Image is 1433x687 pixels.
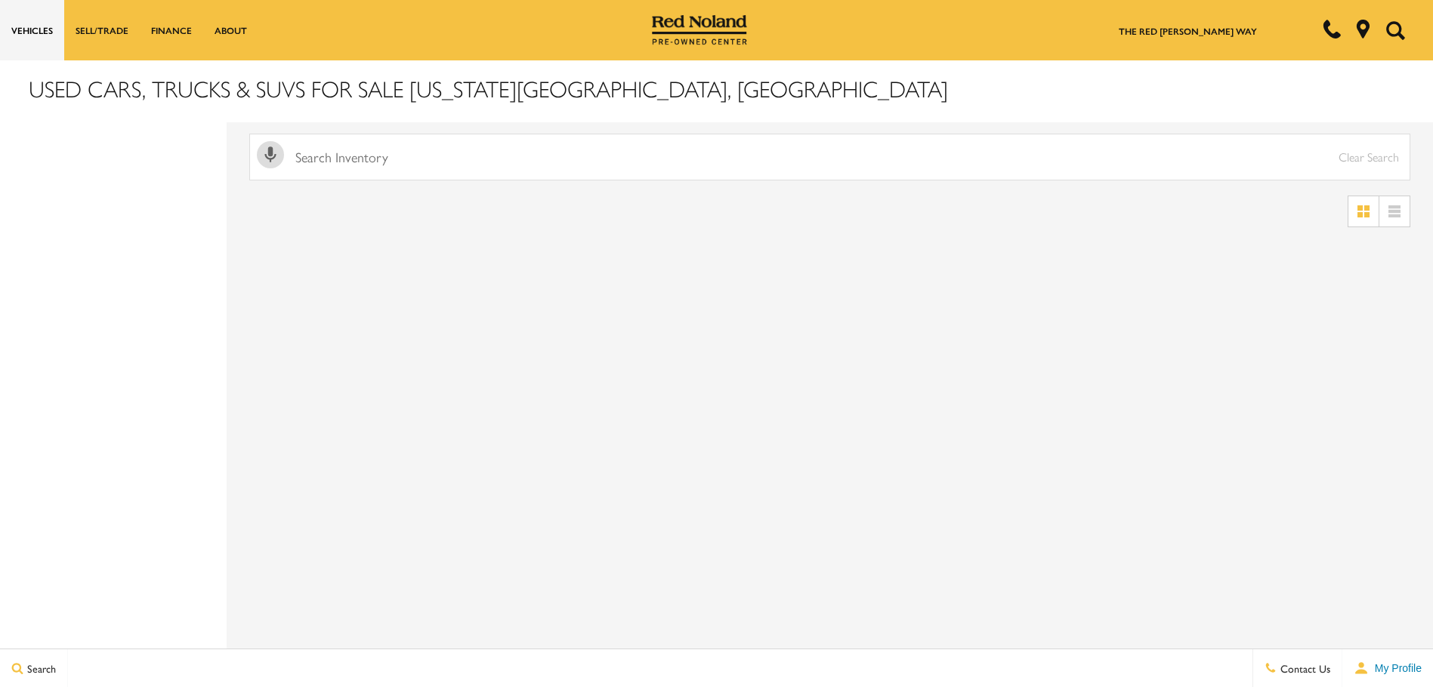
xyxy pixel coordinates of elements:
img: Red Noland Pre-Owned [652,15,747,45]
input: Search Inventory [249,134,1410,180]
span: Search [23,661,56,676]
span: My Profile [1369,662,1422,674]
a: The Red [PERSON_NAME] Way [1119,24,1257,38]
button: user-profile-menu [1342,649,1433,687]
button: Open the search field [1380,1,1410,60]
a: Red Noland Pre-Owned [652,20,747,35]
svg: Click to toggle on voice search [257,141,284,168]
span: Contact Us [1277,661,1330,676]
